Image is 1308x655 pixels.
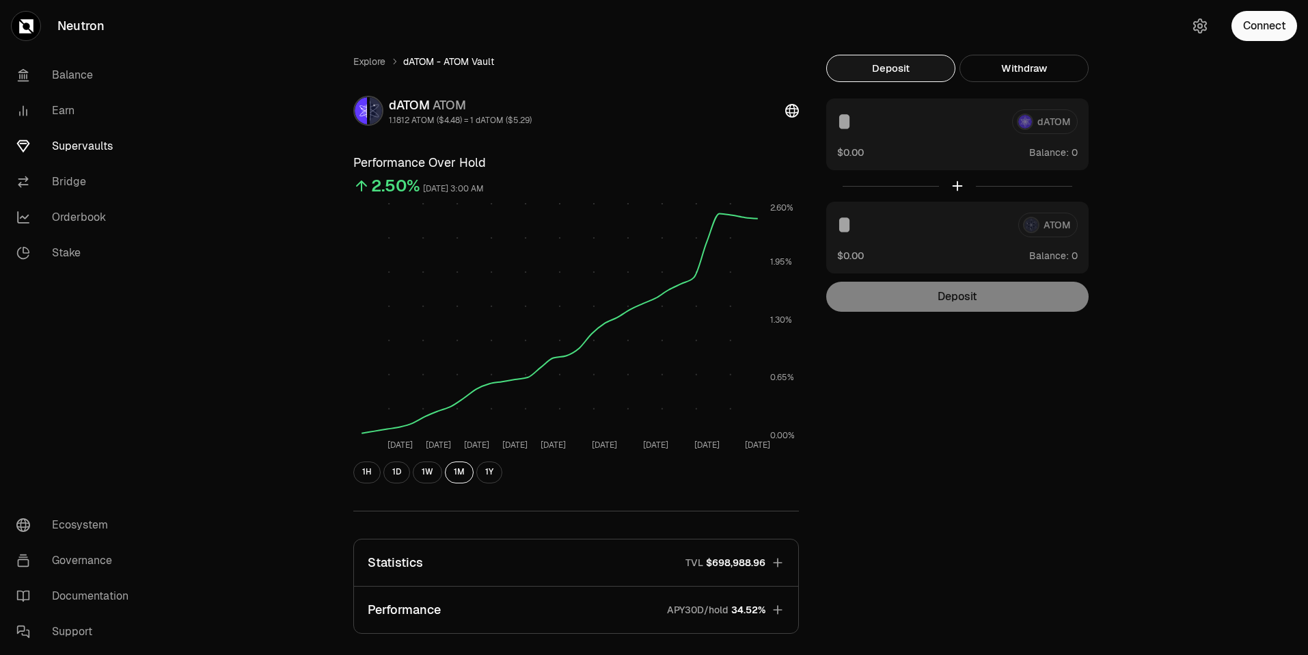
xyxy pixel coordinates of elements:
[433,97,466,113] span: ATOM
[423,181,484,197] div: [DATE] 3:00 AM
[353,55,799,68] nav: breadcrumb
[770,256,792,267] tspan: 1.95%
[770,430,795,441] tspan: 0.00%
[770,372,794,383] tspan: 0.65%
[5,57,148,93] a: Balance
[685,556,703,570] p: TVL
[706,556,765,570] span: $698,988.96
[837,248,864,263] button: $0.00
[770,202,793,213] tspan: 2.60%
[5,543,148,578] a: Governance
[371,175,420,197] div: 2.50%
[745,440,770,451] tspan: [DATE]
[368,553,423,572] p: Statistics
[1029,249,1069,263] span: Balance:
[502,440,528,451] tspan: [DATE]
[694,440,720,451] tspan: [DATE]
[1231,11,1297,41] button: Connect
[1029,146,1069,159] span: Balance:
[5,129,148,164] a: Supervaults
[389,115,532,126] div: 1.1812 ATOM ($4.48) = 1 dATOM ($5.29)
[5,93,148,129] a: Earn
[5,507,148,543] a: Ecosystem
[426,440,451,451] tspan: [DATE]
[403,55,494,68] span: dATOM - ATOM Vault
[541,440,566,451] tspan: [DATE]
[5,200,148,235] a: Orderbook
[355,97,367,124] img: dATOM Logo
[445,462,474,483] button: 1M
[353,55,385,68] a: Explore
[5,578,148,614] a: Documentation
[354,539,798,586] button: StatisticsTVL$698,988.96
[5,164,148,200] a: Bridge
[731,603,765,617] span: 34.52%
[667,603,728,617] p: APY30D/hold
[476,462,502,483] button: 1Y
[959,55,1089,82] button: Withdraw
[643,440,668,451] tspan: [DATE]
[353,462,381,483] button: 1H
[592,440,617,451] tspan: [DATE]
[770,315,792,325] tspan: 1.30%
[837,145,864,159] button: $0.00
[370,97,382,124] img: ATOM Logo
[464,440,489,451] tspan: [DATE]
[5,235,148,271] a: Stake
[389,96,532,115] div: dATOM
[5,614,148,650] a: Support
[413,462,442,483] button: 1W
[353,153,799,172] h3: Performance Over Hold
[387,440,413,451] tspan: [DATE]
[826,55,955,82] button: Deposit
[368,600,441,619] p: Performance
[383,462,410,483] button: 1D
[354,587,798,633] button: PerformanceAPY30D/hold34.52%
